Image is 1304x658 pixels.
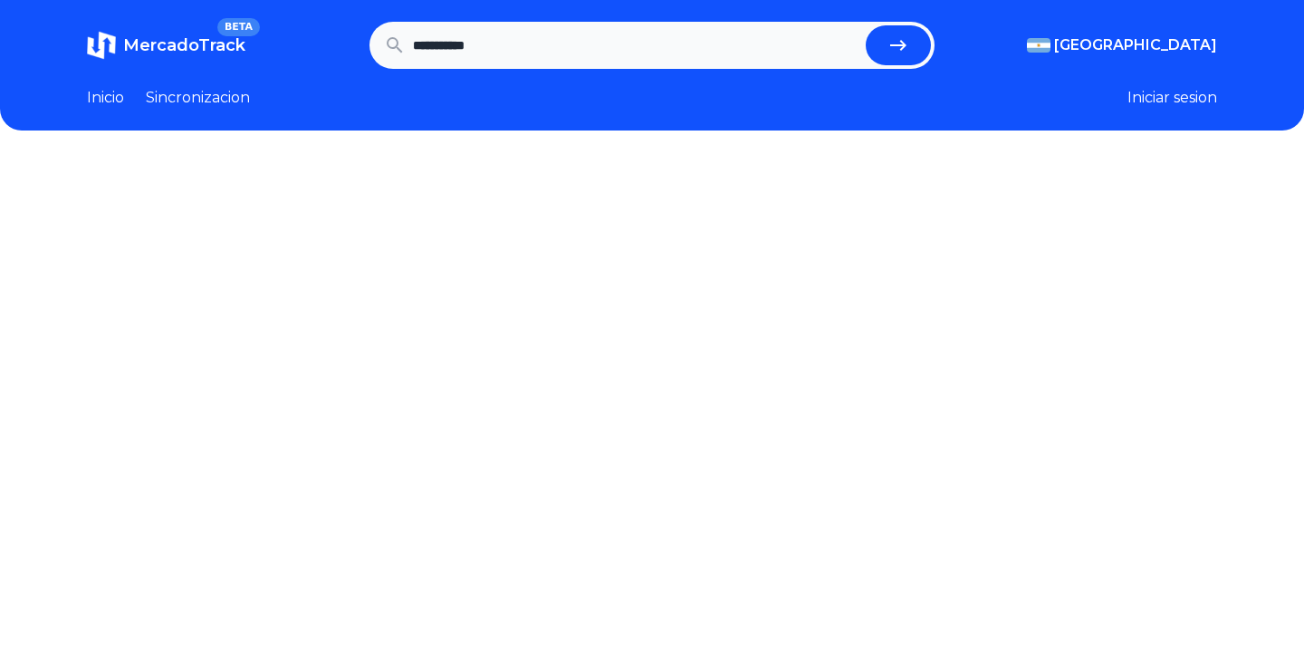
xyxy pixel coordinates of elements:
[87,31,245,60] a: MercadoTrackBETA
[87,31,116,60] img: MercadoTrack
[1054,34,1217,56] span: [GEOGRAPHIC_DATA]
[217,18,260,36] span: BETA
[1027,34,1217,56] button: [GEOGRAPHIC_DATA]
[123,35,245,55] span: MercadoTrack
[1027,38,1050,53] img: Argentina
[87,87,124,109] a: Inicio
[146,87,250,109] a: Sincronizacion
[1127,87,1217,109] button: Iniciar sesion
